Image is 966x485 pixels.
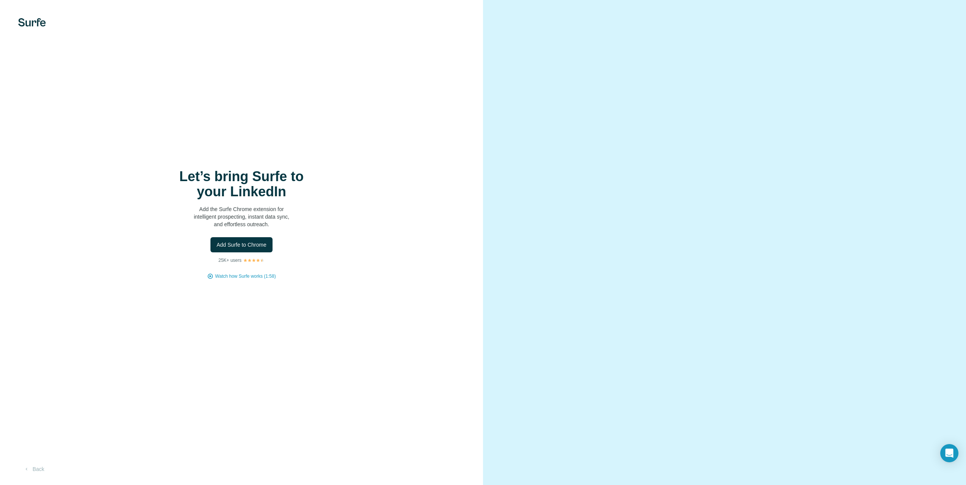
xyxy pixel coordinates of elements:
[166,169,317,199] h1: Let’s bring Surfe to your LinkedIn
[18,462,50,476] button: Back
[243,258,265,263] img: Rating Stars
[215,273,276,280] button: Watch how Surfe works (1:58)
[940,444,958,462] div: Open Intercom Messenger
[166,205,317,228] p: Add the Surfe Chrome extension for intelligent prospecting, instant data sync, and effortless out...
[18,18,46,27] img: Surfe's logo
[217,241,266,249] span: Add Surfe to Chrome
[218,257,241,264] p: 25K+ users
[210,237,273,252] button: Add Surfe to Chrome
